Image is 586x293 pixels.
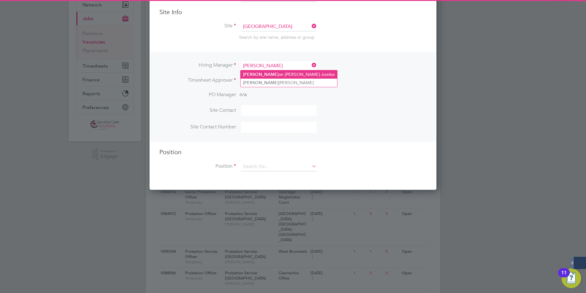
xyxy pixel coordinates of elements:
input: Search for... [241,162,317,171]
label: Site Contact Number [159,124,236,130]
h3: Site Info [159,8,427,16]
label: Site Contact [159,107,236,114]
span: n/a [240,92,247,98]
button: Open Resource Center, 11 new notifications [561,268,581,288]
label: Hiring Manager [159,62,236,68]
b: [PERSON_NAME] [243,72,279,77]
div: 11 [561,273,567,281]
li: on [PERSON_NAME]-Jumbo [241,70,337,79]
input: Search for... [241,61,317,70]
label: Position [159,163,236,170]
li: [PERSON_NAME] [241,79,337,87]
b: [PERSON_NAME] [243,80,279,85]
h3: Position [159,148,427,156]
label: Site [159,23,236,29]
label: Timesheet Approver [159,77,236,84]
label: PO Manager [159,92,236,98]
input: Search for... [241,22,317,31]
span: Search by site name, address or group [239,34,314,40]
